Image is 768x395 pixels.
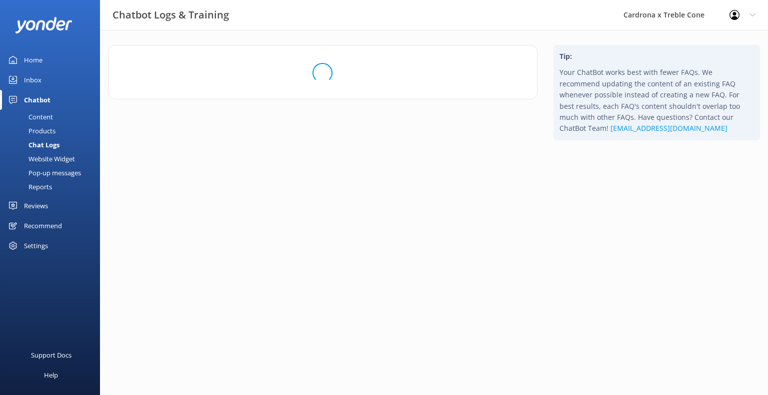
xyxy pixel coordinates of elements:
[24,70,41,90] div: Inbox
[6,180,100,194] a: Reports
[6,138,59,152] div: Chat Logs
[24,90,50,110] div: Chatbot
[6,124,100,138] a: Products
[559,67,754,134] p: Your ChatBot works best with fewer FAQs. We recommend updating the content of an existing FAQ whe...
[559,51,754,62] h4: Tip:
[44,365,58,385] div: Help
[6,166,100,180] a: Pop-up messages
[31,345,71,365] div: Support Docs
[6,110,100,124] a: Content
[6,152,75,166] div: Website Widget
[24,216,62,236] div: Recommend
[6,152,100,166] a: Website Widget
[610,123,727,133] a: [EMAIL_ADDRESS][DOMAIN_NAME]
[6,124,55,138] div: Products
[24,50,42,70] div: Home
[6,166,81,180] div: Pop-up messages
[112,7,229,23] h3: Chatbot Logs & Training
[6,180,52,194] div: Reports
[6,138,100,152] a: Chat Logs
[6,110,53,124] div: Content
[15,17,72,33] img: yonder-white-logo.png
[24,236,48,256] div: Settings
[24,196,48,216] div: Reviews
